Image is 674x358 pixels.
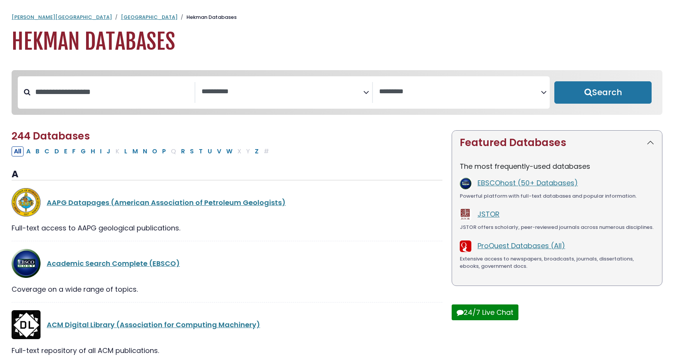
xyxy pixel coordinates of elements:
h1: Hekman Databases [12,29,662,55]
div: Full-text access to AAPG geological publications. [12,223,442,233]
button: Filter Results E [62,146,69,156]
button: Filter Results V [215,146,224,156]
button: Filter Results P [160,146,168,156]
div: Extensive access to newspapers, broadcasts, journals, dissertations, ebooks, government docs. [460,255,654,270]
div: Coverage on a wide range of topics. [12,284,442,294]
button: Submit for Search Results [554,81,652,104]
textarea: Search [379,88,541,96]
button: Filter Results G [78,146,88,156]
div: Alpha-list to filter by first letter of database name [12,146,272,156]
p: The most frequently-used databases [460,161,654,171]
li: Hekman Databases [178,13,237,21]
button: Filter Results F [70,146,78,156]
button: Filter Results H [88,146,97,156]
div: Full-text repository of all ACM publications. [12,345,442,356]
a: ProQuest Databases (All) [478,241,565,250]
button: Filter Results W [224,146,235,156]
button: Filter Results S [188,146,196,156]
button: Filter Results D [52,146,61,156]
a: JSTOR [478,209,500,219]
a: AAPG Datapages (American Association of Petroleum Geologists) [47,198,286,207]
span: 244 Databases [12,129,90,143]
button: Filter Results A [24,146,33,156]
button: All [12,146,24,156]
button: Filter Results T [196,146,205,156]
a: [GEOGRAPHIC_DATA] [121,13,178,21]
button: Filter Results M [130,146,140,156]
button: Filter Results N [141,146,149,156]
a: ACM Digital Library (Association for Computing Machinery) [47,320,260,329]
textarea: Search [202,88,363,96]
a: EBSCOhost (50+ Databases) [478,178,578,188]
button: Filter Results L [122,146,130,156]
button: Filter Results O [150,146,159,156]
div: JSTOR offers scholarly, peer-reviewed journals across numerous disciplines. [460,224,654,231]
a: Academic Search Complete (EBSCO) [47,259,180,268]
nav: breadcrumb [12,13,662,21]
a: [PERSON_NAME][GEOGRAPHIC_DATA] [12,13,112,21]
h3: A [12,169,442,180]
div: Powerful platform with full-text databases and popular information. [460,192,654,200]
button: Filter Results B [33,146,42,156]
button: Filter Results Z [252,146,261,156]
button: 24/7 Live Chat [452,304,518,320]
button: Filter Results C [42,146,52,156]
button: Filter Results J [104,146,113,156]
nav: Search filters [12,70,662,115]
input: Search database by title or keyword [30,86,195,98]
button: Filter Results R [179,146,187,156]
button: Featured Databases [452,131,662,155]
button: Filter Results U [205,146,214,156]
button: Filter Results I [98,146,104,156]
